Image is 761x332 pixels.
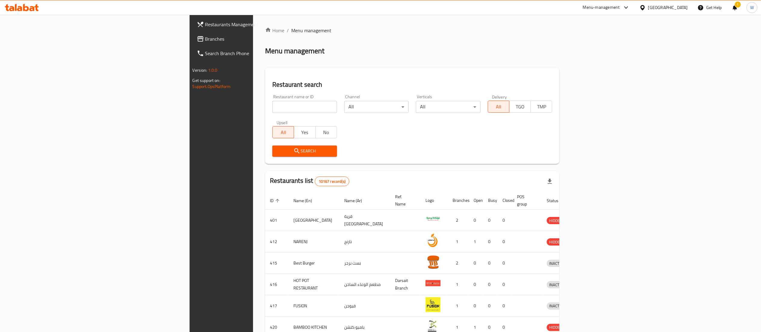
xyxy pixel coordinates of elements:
button: TMP [531,101,552,113]
td: 1 [448,274,469,295]
img: FUSION [425,297,441,312]
div: Export file [543,174,557,189]
span: Branches [205,35,312,42]
td: مطعم الوعاء الساخن [339,274,390,295]
label: Upsell [277,120,288,124]
div: Total records count [315,177,349,186]
img: Best Burger [425,254,441,269]
span: Search [277,147,332,155]
div: All [416,101,481,113]
span: TGO [512,102,528,111]
td: 1 [448,295,469,317]
th: Open [469,191,483,210]
label: Delivery [492,95,507,99]
span: All [275,128,292,137]
span: HIDDEN [547,324,565,331]
td: قرية [GEOGRAPHIC_DATA] [339,210,390,231]
span: TMP [533,102,550,111]
span: INACTIVE [547,281,567,288]
th: Closed [498,191,512,210]
td: 2 [448,210,469,231]
span: INACTIVE [547,302,567,309]
button: No [315,126,337,138]
a: Branches [192,32,317,46]
span: Status [547,197,566,204]
td: 0 [498,252,512,274]
span: Ref. Name [395,193,413,208]
div: All [344,101,409,113]
input: Search for restaurant name or ID.. [272,101,337,113]
a: Search Branch Phone [192,46,317,61]
div: Menu-management [583,4,620,11]
span: HIDDEN [547,239,565,246]
td: 0 [469,295,483,317]
td: 0 [483,252,498,274]
td: 1 [469,231,483,252]
nav: breadcrumb [265,27,559,34]
span: POS group [517,193,535,208]
td: بست برجر [339,252,390,274]
th: Logo [421,191,448,210]
span: Restaurants Management [205,21,312,28]
span: Name (En) [293,197,320,204]
td: 0 [469,210,483,231]
th: Branches [448,191,469,210]
td: 0 [469,252,483,274]
h2: Restaurant search [272,80,552,89]
span: Name (Ar) [344,197,370,204]
button: Yes [294,126,315,138]
div: INACTIVE [547,260,567,267]
img: Spicy Village [425,211,441,227]
td: 0 [498,274,512,295]
span: Version: [193,66,207,74]
span: No [318,128,335,137]
td: نارنج [339,231,390,252]
span: W [750,4,754,11]
span: HIDDEN [547,217,565,224]
img: NARENJ [425,233,441,248]
div: [GEOGRAPHIC_DATA] [648,4,688,11]
span: Search Branch Phone [205,50,312,57]
td: 0 [483,210,498,231]
td: 0 [483,274,498,295]
span: 1.0.0 [208,66,218,74]
div: HIDDEN [547,324,565,331]
span: All [490,102,507,111]
td: 2 [448,252,469,274]
td: 0 [469,274,483,295]
span: Yes [296,128,313,137]
button: All [488,101,509,113]
th: Busy [483,191,498,210]
span: 10167 record(s) [315,179,349,184]
td: 1 [448,231,469,252]
h2: Restaurants list [270,176,349,186]
td: فيوجن [339,295,390,317]
button: Search [272,146,337,157]
span: ID [270,197,281,204]
span: Get support on: [193,77,220,84]
td: 0 [498,295,512,317]
td: 0 [483,295,498,317]
button: TGO [509,101,531,113]
span: INACTIVE [547,260,567,267]
td: 0 [498,210,512,231]
a: Restaurants Management [192,17,317,32]
td: 0 [483,231,498,252]
button: All [272,126,294,138]
a: Support.OpsPlatform [193,83,231,90]
td: Darsait Branch [390,274,421,295]
img: HOT POT RESTAURANT [425,276,441,291]
td: 0 [498,231,512,252]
